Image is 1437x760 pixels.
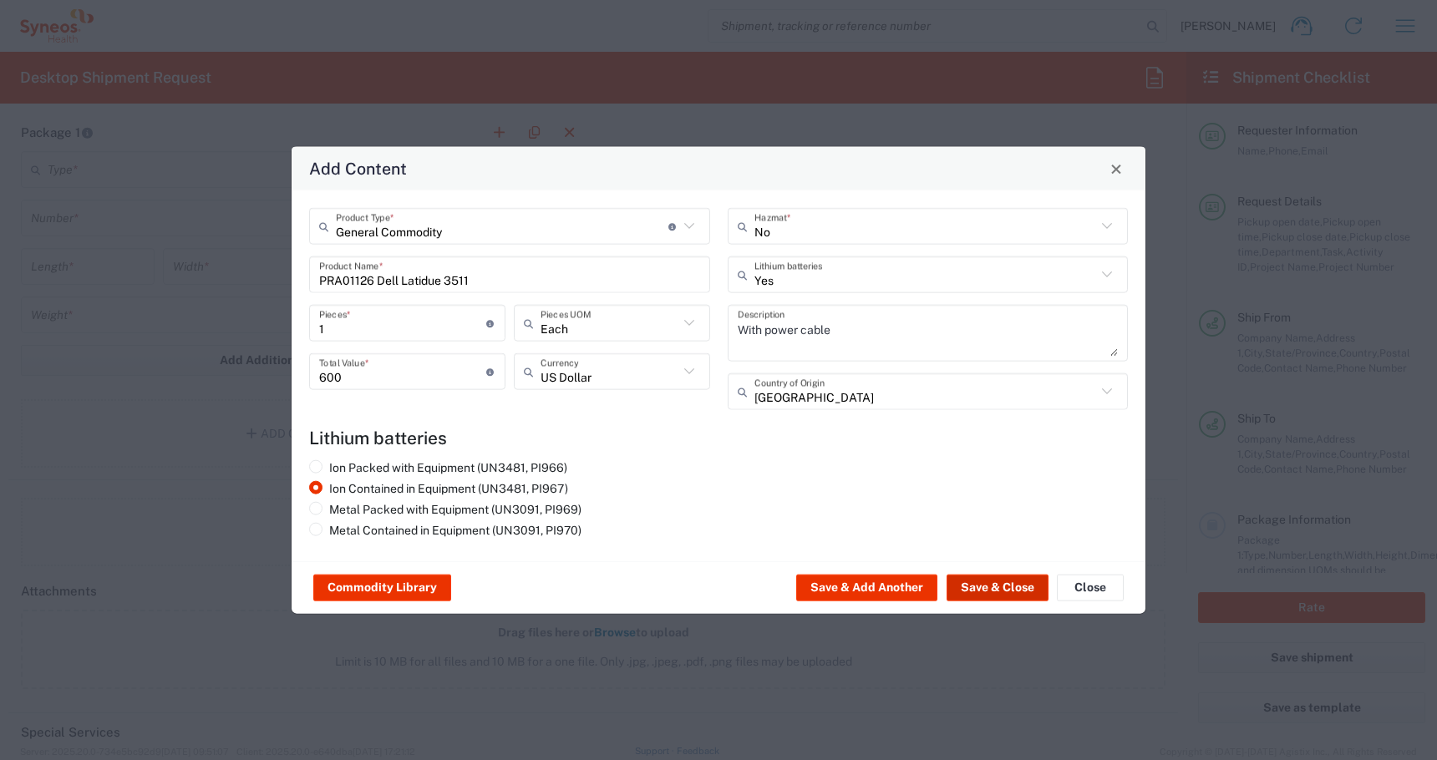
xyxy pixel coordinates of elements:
label: Ion Packed with Equipment (UN3481, PI966) [309,460,567,475]
label: Metal Contained in Equipment (UN3091, PI970) [309,523,581,538]
button: Save & Add Another [796,575,937,601]
button: Save & Close [947,575,1049,601]
button: Close [1057,575,1124,601]
h4: Lithium batteries [309,428,1128,448]
label: Ion Contained in Equipment (UN3481, PI967) [309,481,568,496]
button: Commodity Library [313,575,451,601]
h4: Add Content [309,156,407,180]
label: Metal Packed with Equipment (UN3091, PI969) [309,502,581,517]
button: Close [1104,157,1128,180]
